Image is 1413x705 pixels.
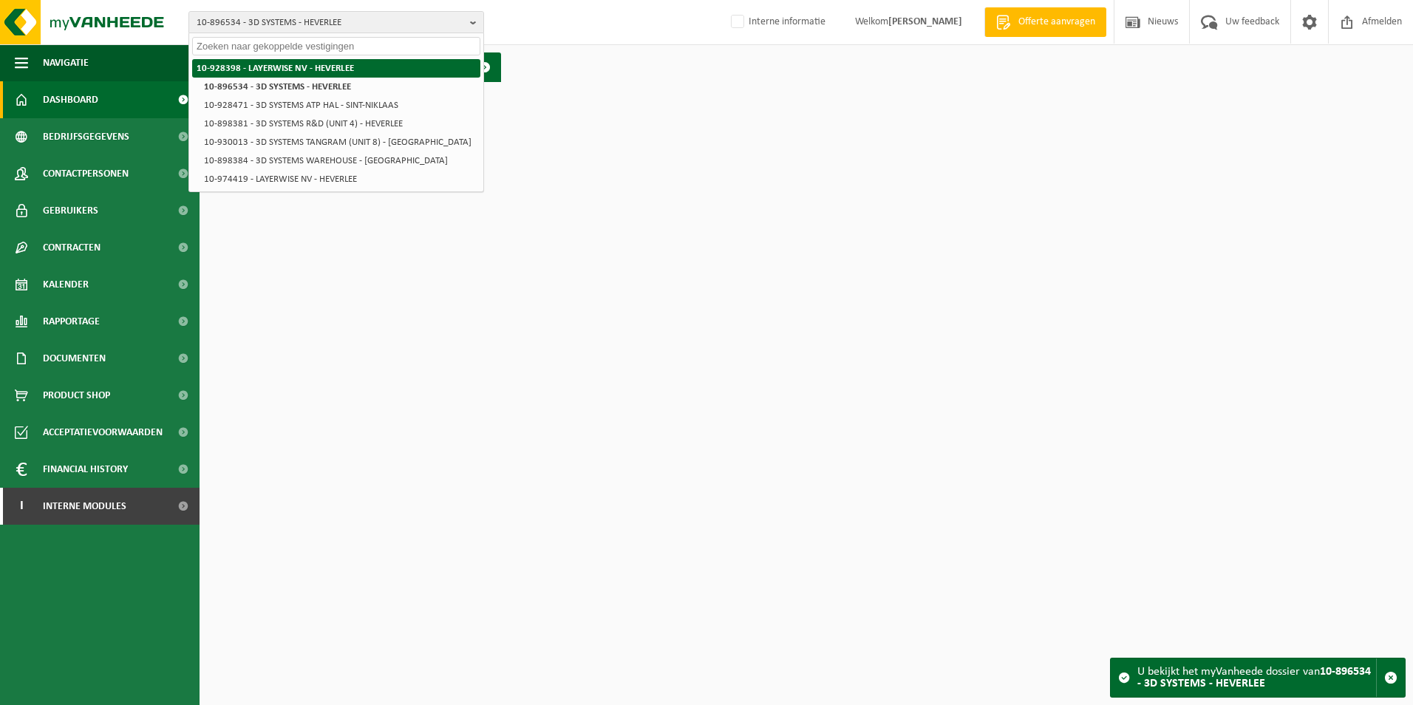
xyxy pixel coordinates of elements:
li: 10-898381 - 3D SYSTEMS R&D (UNIT 4) - HEVERLEE [200,115,480,133]
span: Dashboard [43,81,98,118]
strong: 10-896534 - 3D SYSTEMS - HEVERLEE [204,82,351,92]
span: Rapportage [43,303,100,340]
input: Zoeken naar gekoppelde vestigingen [192,37,480,55]
li: 10-974419 - LAYERWISE NV - HEVERLEE [200,170,480,188]
div: U bekijkt het myVanheede dossier van [1137,658,1376,697]
a: Offerte aanvragen [984,7,1106,37]
li: 10-930013 - 3D SYSTEMS TANGRAM (UNIT 8) - [GEOGRAPHIC_DATA] [200,133,480,151]
span: Navigatie [43,44,89,81]
span: I [15,488,28,525]
span: Kalender [43,266,89,303]
strong: 10-896534 - 3D SYSTEMS - HEVERLEE [1137,666,1371,689]
li: 10-928471 - 3D SYSTEMS ATP HAL - SINT-NIKLAAS [200,96,480,115]
span: Contracten [43,229,101,266]
button: 10-896534 - 3D SYSTEMS - HEVERLEE [188,11,484,33]
span: Documenten [43,340,106,377]
span: Contactpersonen [43,155,129,192]
span: Interne modules [43,488,126,525]
label: Interne informatie [728,11,825,33]
strong: [PERSON_NAME] [888,16,962,27]
li: 10-898384 - 3D SYSTEMS WAREHOUSE - [GEOGRAPHIC_DATA] [200,151,480,170]
strong: 10-928398 - LAYERWISE NV - HEVERLEE [197,64,354,73]
span: Product Shop [43,377,110,414]
span: Offerte aanvragen [1015,15,1099,30]
span: Bedrijfsgegevens [43,118,129,155]
span: Financial History [43,451,128,488]
span: 10-896534 - 3D SYSTEMS - HEVERLEE [197,12,464,34]
span: Acceptatievoorwaarden [43,414,163,451]
span: Gebruikers [43,192,98,229]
